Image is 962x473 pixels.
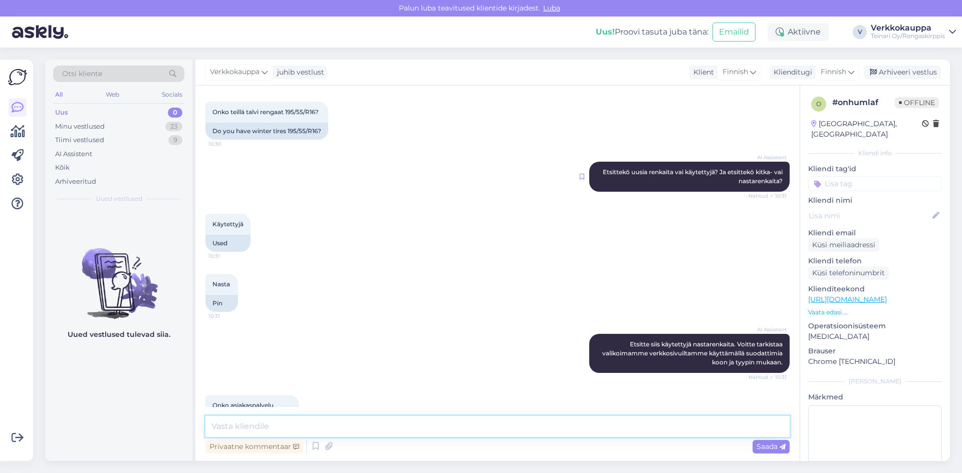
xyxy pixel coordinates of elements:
[853,25,867,39] div: V
[808,284,942,294] p: Klienditeekond
[205,440,303,453] div: Privaatne kommentaar
[55,108,68,118] div: Uus
[808,149,942,158] div: Kliendi info
[160,88,184,101] div: Socials
[749,373,787,381] span: Nähtud ✓ 10:31
[210,67,260,78] span: Verkkokauppa
[208,252,246,260] span: 10:31
[808,164,942,174] p: Kliendi tag'id
[55,177,96,187] div: Arhiveeritud
[712,23,756,42] button: Emailid
[168,135,182,145] div: 9
[45,230,192,320] img: No chats
[208,140,246,148] span: 10:30
[596,26,708,38] div: Proovi tasuta juba täna:
[808,308,942,317] p: Vaata edasi ...
[808,346,942,356] p: Brauser
[808,321,942,331] p: Operatsioonisüsteem
[208,312,246,320] span: 10:31
[540,4,563,13] span: Luba
[808,295,887,304] a: [URL][DOMAIN_NAME]
[55,122,105,132] div: Minu vestlused
[205,235,251,252] div: Used
[55,163,70,173] div: Kõik
[808,256,942,266] p: Kliendi telefon
[757,442,786,451] span: Saada
[749,192,787,200] span: Nähtud ✓ 10:31
[871,24,956,40] a: VerkkokauppaTeinari Oy/Rengaskirppis
[808,392,942,402] p: Märkmed
[809,210,930,221] input: Lisa nimi
[808,266,889,280] div: Küsi telefoninumbrit
[96,194,142,203] span: Uued vestlused
[808,238,879,252] div: Küsi meiliaadressi
[165,122,182,132] div: 23
[205,295,238,312] div: Pin
[55,149,92,159] div: AI Assistent
[871,32,945,40] div: Teinari Oy/Rengaskirppis
[749,154,787,161] span: AI Assistent
[602,340,784,366] span: Etsitte siis käytettyjä nastarenkaita. Voitte tarkistaa valikoimamme verkkosivuiltamme käyttämäll...
[168,108,182,118] div: 0
[8,68,27,87] img: Askly Logo
[808,228,942,238] p: Kliendi email
[68,329,170,340] p: Uued vestlused tulevad siia.
[53,88,65,101] div: All
[205,123,328,140] div: Do you have winter tires 195/55/R16?
[212,108,319,116] span: Onko teillä talvi rengaat 195/55/R16?
[871,24,945,32] div: Verkkokauppa
[603,168,784,185] span: Etsittekö uusia renkaita vai käytettyjä? Ja etsittekö kitka- vai nastarenkaita?
[811,119,922,140] div: [GEOGRAPHIC_DATA], [GEOGRAPHIC_DATA]
[808,195,942,206] p: Kliendi nimi
[273,67,324,78] div: juhib vestlust
[62,69,102,79] span: Otsi kliente
[689,67,714,78] div: Klient
[770,67,812,78] div: Klienditugi
[808,176,942,191] input: Lisa tag
[749,326,787,333] span: AI Assistent
[808,356,942,367] p: Chrome [TECHNICAL_ID]
[212,280,230,288] span: Nasta
[864,66,941,79] div: Arhiveeri vestlus
[55,135,104,145] div: Tiimi vestlused
[895,97,939,108] span: Offline
[832,97,895,109] div: # onhumlaf
[821,67,846,78] span: Finnish
[723,67,748,78] span: Finnish
[104,88,121,101] div: Web
[596,27,615,37] b: Uus!
[808,331,942,342] p: [MEDICAL_DATA]
[212,220,244,228] span: Käytettyjä
[808,377,942,386] div: [PERSON_NAME]
[768,23,829,41] div: Aktiivne
[212,401,274,409] span: Onko asiakaspalvelu
[816,100,821,108] span: o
